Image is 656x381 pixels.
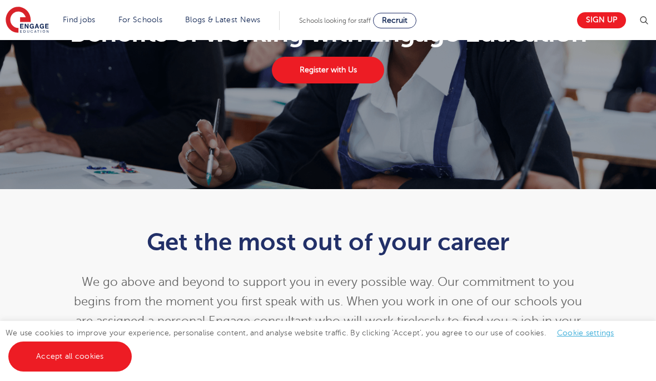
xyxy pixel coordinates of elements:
h1: Benefits of working with Engage Education [67,19,589,46]
a: Accept all cookies [8,342,132,372]
a: For Schools [118,16,162,24]
span: We use cookies to improve your experience, personalise content, and analyse website traffic. By c... [6,329,625,360]
a: Register with Us [272,57,384,83]
a: Find jobs [63,16,96,24]
a: Recruit [373,13,416,28]
h1: Get the most out of your career [67,228,589,256]
img: Engage Education [6,7,49,34]
a: Sign up [577,12,626,28]
span: Schools looking for staff [299,17,371,24]
a: Blogs & Latest News [185,16,261,24]
a: Cookie settings [557,329,614,337]
span: Recruit [382,16,407,24]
